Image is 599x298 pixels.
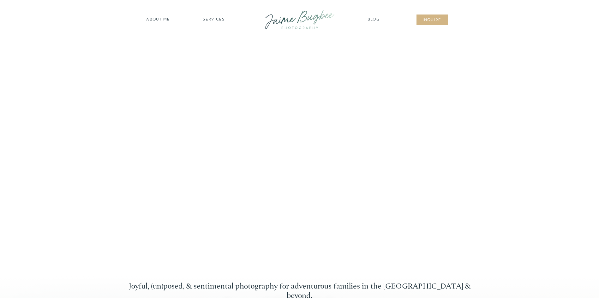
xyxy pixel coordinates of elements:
[366,17,382,23] a: Blog
[123,282,476,291] h2: Joyful, (un)posed, & sentimental photography for adventurous families in the [GEOGRAPHIC_DATA] & ...
[145,17,172,23] a: about ME
[419,17,445,24] a: inqUIre
[196,17,232,23] a: SERVICES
